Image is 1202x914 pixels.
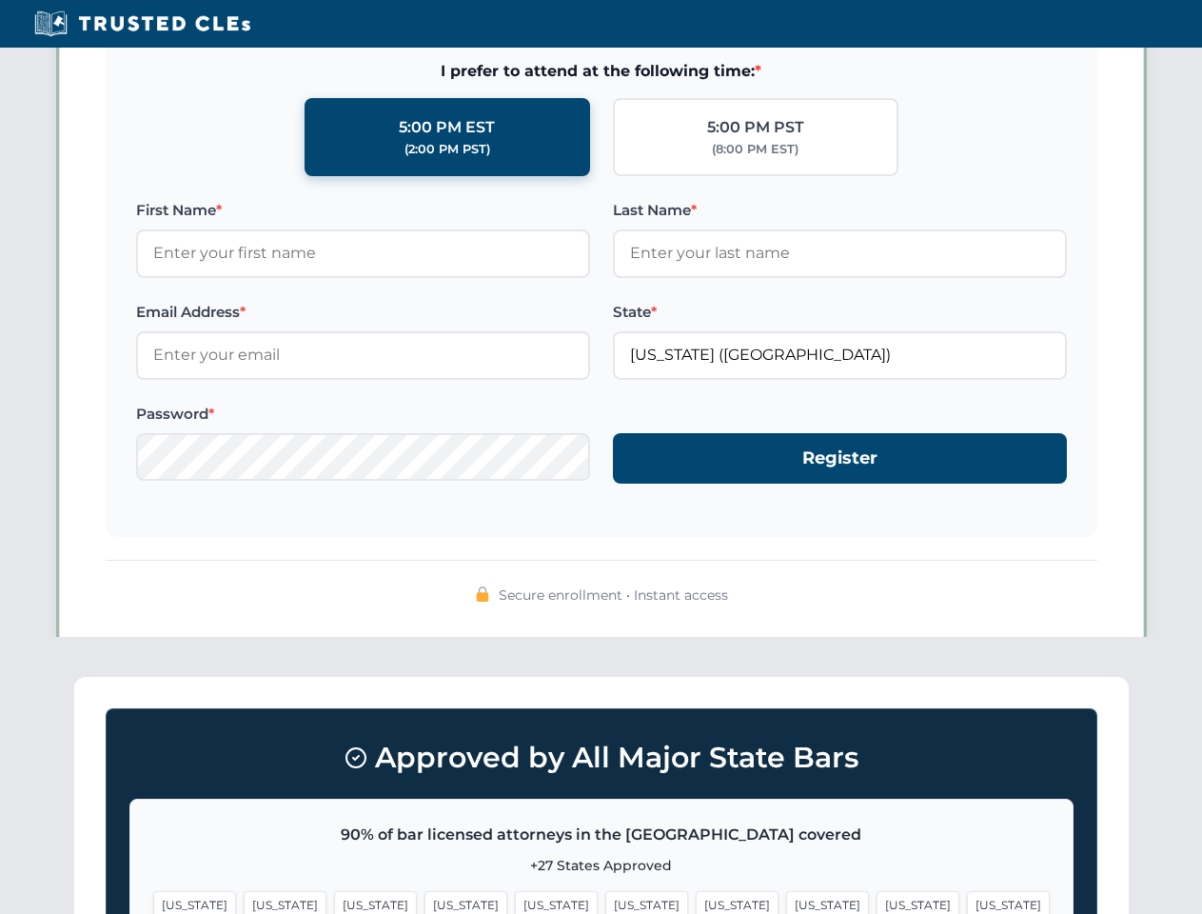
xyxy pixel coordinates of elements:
[153,855,1050,876] p: +27 States Approved
[404,140,490,159] div: (2:00 PM PST)
[613,433,1067,484] button: Register
[136,403,590,426] label: Password
[613,331,1067,379] input: Florida (FL)
[153,823,1050,847] p: 90% of bar licensed attorneys in the [GEOGRAPHIC_DATA] covered
[136,59,1067,84] span: I prefer to attend at the following time:
[136,199,590,222] label: First Name
[129,732,1074,784] h3: Approved by All Major State Bars
[136,331,590,379] input: Enter your email
[613,229,1067,277] input: Enter your last name
[712,140,798,159] div: (8:00 PM EST)
[613,199,1067,222] label: Last Name
[499,585,728,606] span: Secure enrollment • Instant access
[475,586,490,602] img: 🔒
[613,301,1067,324] label: State
[707,115,804,140] div: 5:00 PM PST
[136,301,590,324] label: Email Address
[399,115,495,140] div: 5:00 PM EST
[136,229,590,277] input: Enter your first name
[29,10,256,38] img: Trusted CLEs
